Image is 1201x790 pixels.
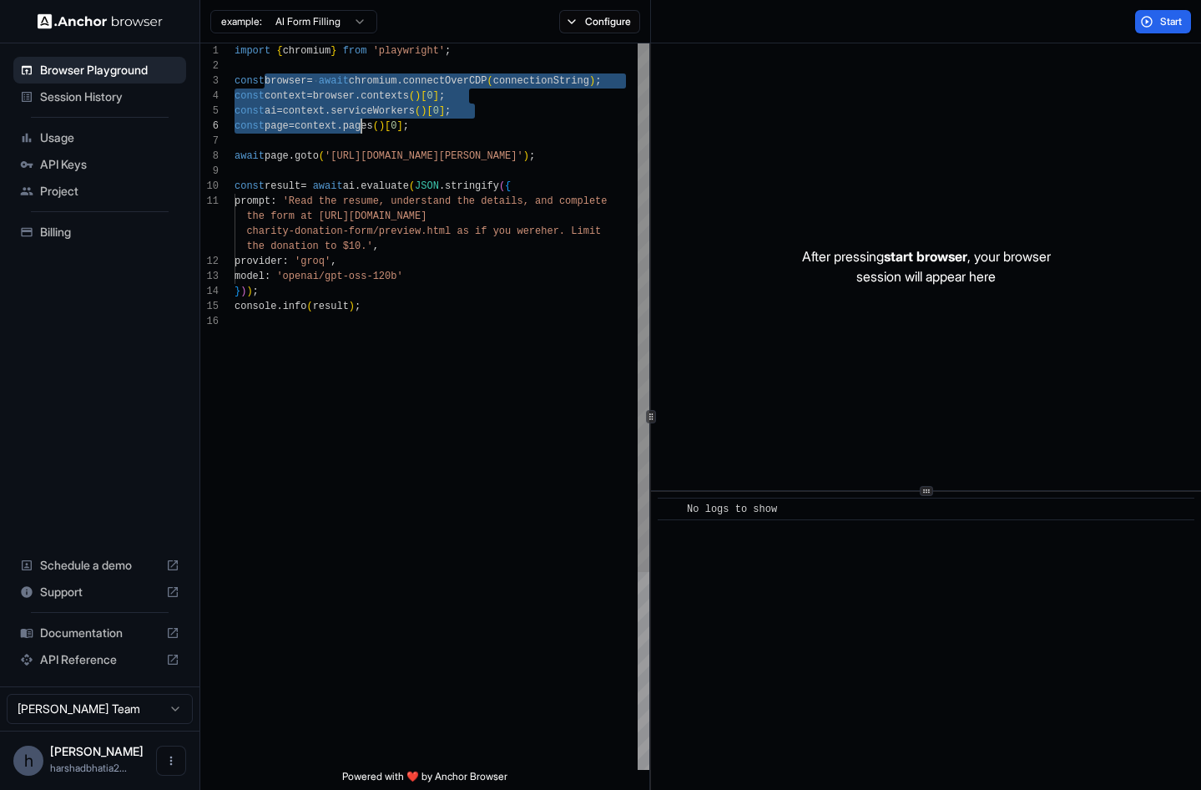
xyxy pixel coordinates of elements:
[295,120,336,132] span: context
[415,90,421,102] span: )
[396,120,402,132] span: ]
[200,89,219,104] div: 4
[331,45,336,57] span: }
[396,75,402,87] span: .
[409,90,415,102] span: (
[505,180,511,192] span: {
[235,286,240,297] span: }
[325,105,331,117] span: .
[13,178,186,205] div: Project
[40,156,179,173] span: API Keys
[265,180,300,192] span: result
[270,195,276,207] span: :
[253,286,259,297] span: ;
[235,45,270,57] span: import
[433,90,439,102] span: ]
[13,151,186,178] div: API Keys
[313,90,355,102] span: browser
[200,43,219,58] div: 1
[13,219,186,246] div: Billing
[276,271,402,282] span: 'openai/gpt-oss-120b'
[325,150,523,162] span: '[URL][DOMAIN_NAME][PERSON_NAME]'
[373,45,445,57] span: 'playwright'
[343,45,367,57] span: from
[445,45,451,57] span: ;
[349,301,355,312] span: )
[529,150,535,162] span: ;
[50,744,144,758] span: harshad bhatia
[200,269,219,284] div: 13
[343,120,373,132] span: pages
[1135,10,1191,33] button: Start
[306,75,312,87] span: =
[433,105,439,117] span: 0
[331,256,336,267] span: ,
[40,625,159,641] span: Documentation
[319,150,325,162] span: (
[295,150,319,162] span: goto
[200,73,219,89] div: 3
[246,225,541,237] span: charity-donation-form/preview.html as if you were
[583,195,608,207] span: lete
[439,180,445,192] span: .
[265,150,289,162] span: page
[361,180,409,192] span: evaluate
[403,75,487,87] span: connectOverCDP
[343,180,355,192] span: ai
[283,301,307,312] span: info
[38,13,163,29] img: Anchor Logo
[156,746,186,776] button: Open menu
[40,557,159,574] span: Schedule a demo
[200,164,219,179] div: 9
[200,134,219,149] div: 7
[40,584,159,600] span: Support
[313,301,349,312] span: result
[200,254,219,269] div: 12
[235,271,265,282] span: model
[265,120,289,132] span: page
[313,180,343,192] span: await
[319,75,349,87] span: await
[283,105,325,117] span: context
[421,90,426,102] span: [
[355,180,361,192] span: .
[559,10,640,33] button: Configure
[283,256,289,267] span: :
[200,284,219,299] div: 14
[240,286,246,297] span: )
[40,183,179,200] span: Project
[439,90,445,102] span: ;
[200,149,219,164] div: 8
[265,105,276,117] span: ai
[221,15,262,28] span: example:
[342,770,507,790] span: Powered with ❤️ by Anchor Browser
[200,58,219,73] div: 2
[265,271,270,282] span: :
[421,105,426,117] span: )
[40,89,179,105] span: Session History
[40,129,179,146] span: Usage
[13,579,186,605] div: Support
[276,301,282,312] span: .
[235,256,283,267] span: provider
[289,120,295,132] span: =
[235,120,265,132] span: const
[426,90,432,102] span: 0
[200,119,219,134] div: 6
[306,90,312,102] span: =
[687,504,777,515] span: No logs to show
[200,194,219,209] div: 11
[13,84,186,110] div: Session History
[246,241,372,252] span: the donation to $10.'
[541,225,601,237] span: her. Limit
[200,104,219,119] div: 5
[283,45,331,57] span: chromium
[1160,15,1183,28] span: Start
[349,75,397,87] span: chromium
[200,314,219,329] div: 16
[40,62,179,78] span: Browser Playground
[289,150,295,162] span: .
[50,762,127,774] span: harshadbhatia2012@gmail.com
[331,105,415,117] span: serviceWorkers
[265,90,306,102] span: context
